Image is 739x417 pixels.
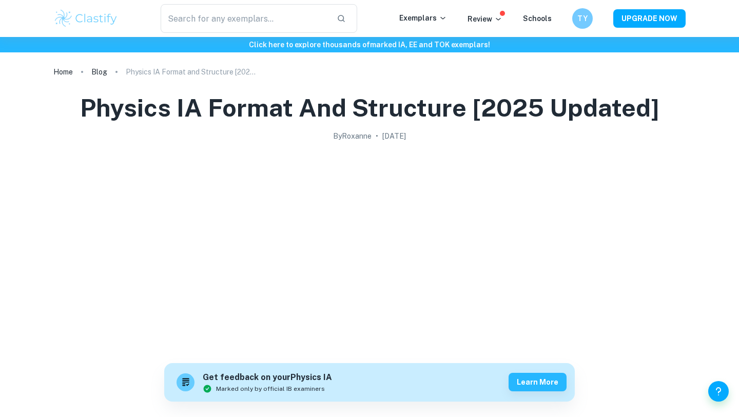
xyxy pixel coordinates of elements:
[523,14,552,23] a: Schools
[399,12,447,24] p: Exemplars
[164,363,575,402] a: Get feedback on yourPhysics IAMarked only by official IB examinersLearn more
[708,381,729,402] button: Help and Feedback
[376,130,378,142] p: •
[2,39,737,50] h6: Click here to explore thousands of marked IA, EE and TOK exemplars !
[216,384,325,393] span: Marked only by official IB examiners
[468,13,502,25] p: Review
[161,4,328,33] input: Search for any exemplars...
[203,371,332,384] h6: Get feedback on your Physics IA
[572,8,593,29] button: TY
[333,130,372,142] h2: By Roxanne
[53,8,119,29] img: Clastify logo
[577,13,589,24] h6: TY
[613,9,686,28] button: UPGRADE NOW
[80,91,659,124] h1: Physics IA Format and Structure [2025 updated]
[91,65,107,79] a: Blog
[382,130,406,142] h2: [DATE]
[164,146,575,351] img: Physics IA Format and Structure [2025 updated] cover image
[126,66,259,78] p: Physics IA Format and Structure [2025 updated]
[53,65,73,79] a: Home
[509,373,567,391] button: Learn more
